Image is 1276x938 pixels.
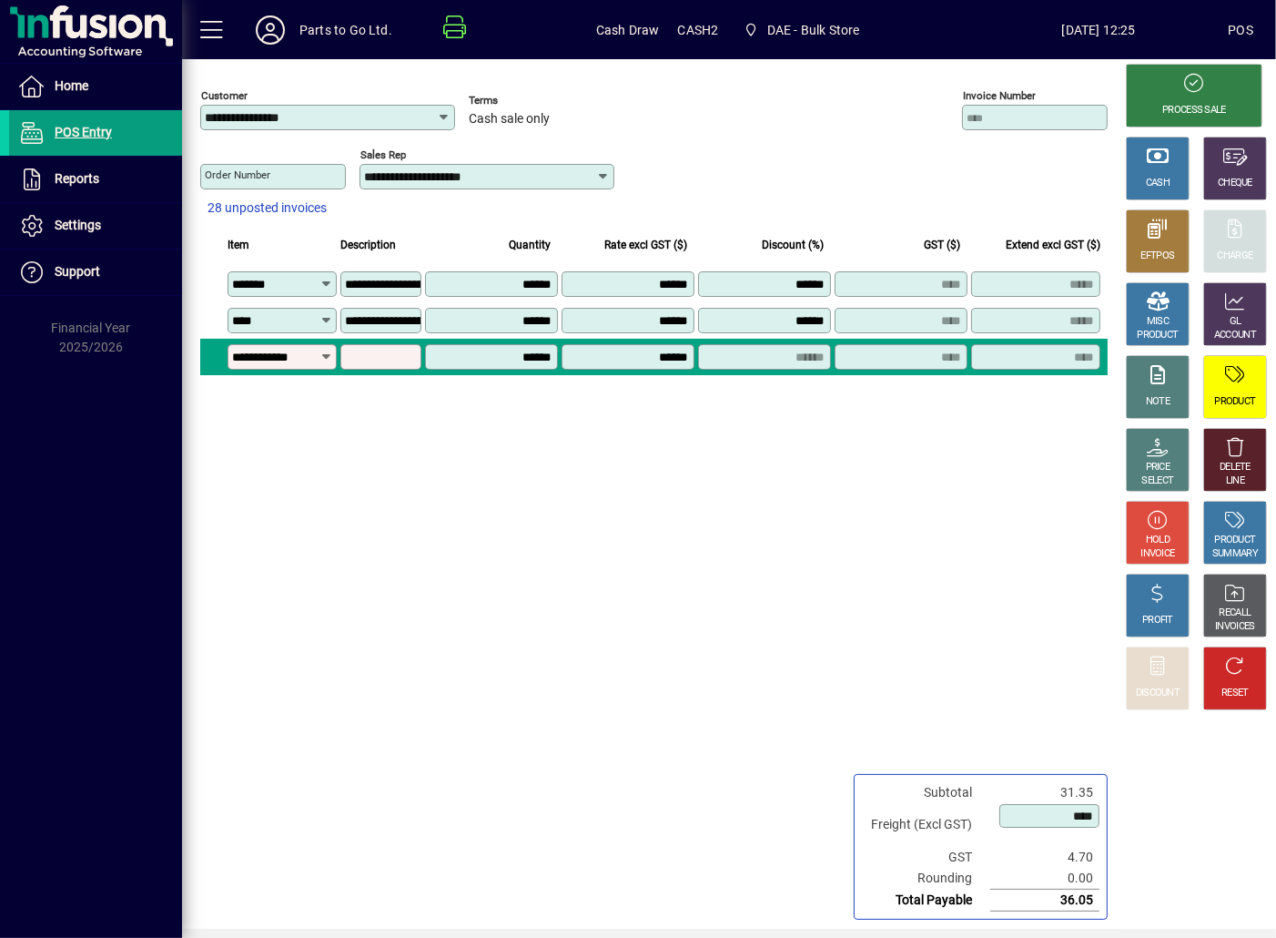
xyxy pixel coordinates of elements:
div: PRICE [1146,461,1170,474]
div: GL [1230,315,1241,329]
td: 4.70 [990,847,1099,868]
mat-label: Sales rep [360,148,406,161]
div: SUMMARY [1212,547,1258,561]
div: MISC [1147,315,1169,329]
span: Cash Draw [596,15,660,45]
div: SELECT [1142,474,1174,488]
span: Cash sale only [469,112,550,127]
span: Discount (%) [762,235,824,255]
div: Parts to Go Ltd. [299,15,392,45]
td: 0.00 [990,868,1099,890]
div: EFTPOS [1141,250,1175,263]
span: Quantity [509,235,551,255]
button: 28 unposted invoices [200,192,334,225]
span: Rate excl GST ($) [604,235,687,255]
span: [DATE] 12:25 [969,15,1229,45]
td: Subtotal [862,782,990,803]
mat-label: Order number [205,168,270,181]
div: PROFIT [1142,614,1173,627]
div: DISCOUNT [1136,687,1180,700]
div: PROCESS SALE [1162,104,1226,117]
td: 31.35 [990,782,1099,803]
div: INVOICES [1215,620,1254,634]
span: Terms [469,95,578,107]
div: CHARGE [1218,250,1253,263]
span: Description [340,235,396,255]
span: Settings [55,218,101,232]
div: DELETE [1220,461,1251,474]
div: HOLD [1146,534,1170,547]
span: DAE - Bulk Store [767,15,860,45]
span: Home [55,78,88,93]
span: Item [228,235,249,255]
div: LINE [1226,474,1244,488]
td: Total Payable [862,890,990,912]
a: Reports [9,157,182,202]
td: Rounding [862,868,990,890]
td: 36.05 [990,890,1099,912]
div: CHEQUE [1218,177,1252,190]
div: RECALL [1220,607,1251,620]
span: Reports [55,171,99,186]
span: DAE - Bulk Store [736,14,866,46]
div: NOTE [1146,395,1170,409]
span: CASH2 [678,15,719,45]
a: Settings [9,203,182,249]
td: Freight (Excl GST) [862,803,990,847]
mat-label: Invoice number [963,89,1036,102]
div: CASH [1146,177,1170,190]
span: Extend excl GST ($) [1006,235,1100,255]
a: Support [9,250,182,295]
span: Support [55,264,100,279]
div: PRODUCT [1137,329,1178,342]
div: PRODUCT [1214,534,1255,547]
span: GST ($) [924,235,960,255]
div: PRODUCT [1214,395,1255,409]
td: GST [862,847,990,868]
button: Profile [241,14,299,46]
div: ACCOUNT [1214,329,1256,342]
div: INVOICE [1140,547,1174,561]
div: RESET [1221,687,1249,700]
div: POS [1228,15,1253,45]
mat-label: Customer [201,89,248,102]
a: Home [9,64,182,109]
span: 28 unposted invoices [208,199,327,218]
span: POS Entry [55,125,112,139]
